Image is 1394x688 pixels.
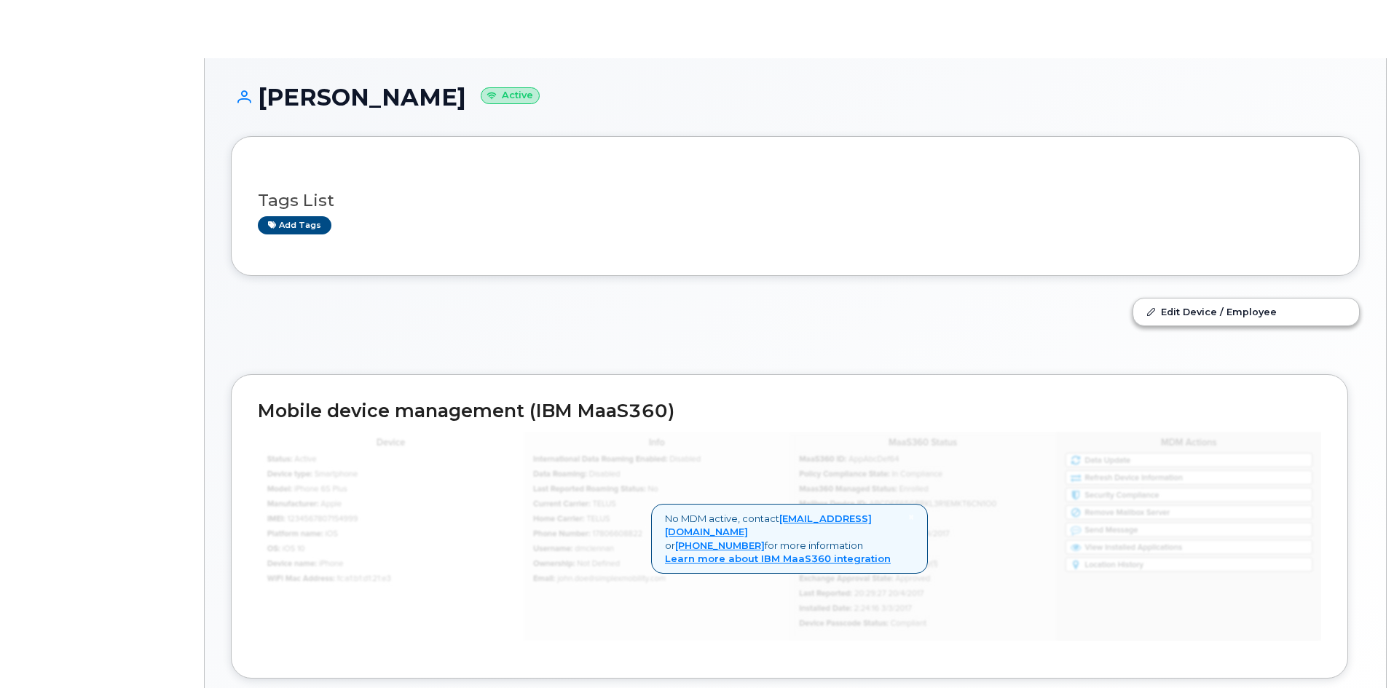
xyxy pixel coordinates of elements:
[481,87,540,104] small: Active
[258,216,331,234] a: Add tags
[908,510,914,523] span: ×
[908,512,914,523] a: Close
[675,539,765,551] a: [PHONE_NUMBER]
[1133,298,1359,325] a: Edit Device / Employee
[665,553,891,564] a: Learn more about IBM MaaS360 integration
[258,401,1321,422] h2: Mobile device management (IBM MaaS360)
[231,84,1360,110] h1: [PERSON_NAME]
[651,504,928,574] div: No MDM active, contact or for more information
[258,432,1321,641] img: mdm_maas360_data_lg-147edf4ce5891b6e296acbe60ee4acd306360f73f278574cfef86ac192ea0250.jpg
[258,191,1333,210] h3: Tags List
